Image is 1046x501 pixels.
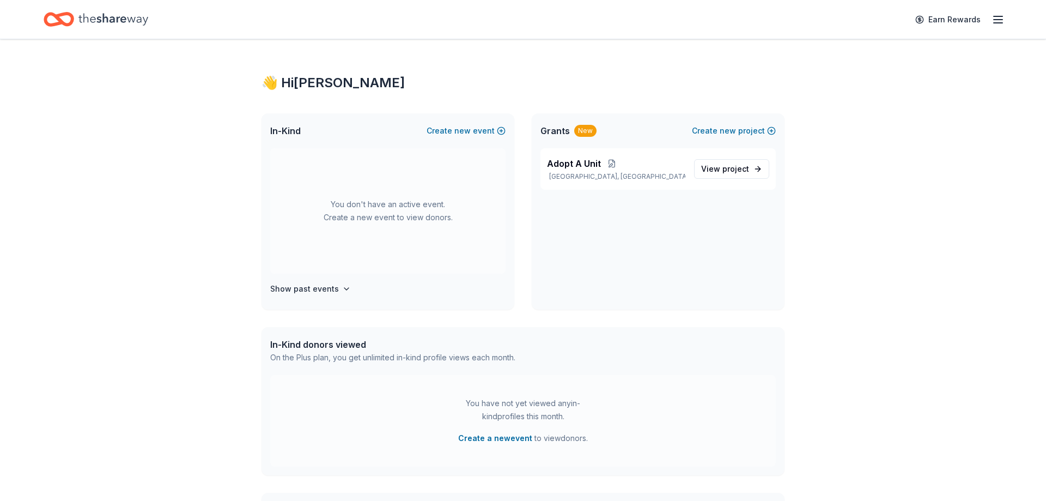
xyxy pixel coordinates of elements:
[270,282,339,295] h4: Show past events
[270,124,301,137] span: In-Kind
[270,351,515,364] div: On the Plus plan, you get unlimited in-kind profile views each month.
[270,148,506,274] div: You don't have an active event. Create a new event to view donors.
[547,157,601,170] span: Adopt A Unit
[261,74,784,92] div: 👋 Hi [PERSON_NAME]
[909,10,987,29] a: Earn Rewards
[458,432,588,445] span: to view donors .
[455,397,591,423] div: You have not yet viewed any in-kind profiles this month.
[701,162,749,176] span: View
[454,124,471,137] span: new
[540,124,570,137] span: Grants
[547,172,685,181] p: [GEOGRAPHIC_DATA], [GEOGRAPHIC_DATA]
[692,124,776,137] button: Createnewproject
[720,124,736,137] span: new
[458,432,532,445] button: Create a newevent
[722,164,749,173] span: project
[694,159,769,179] a: View project
[270,338,515,351] div: In-Kind donors viewed
[270,282,351,295] button: Show past events
[44,7,148,32] a: Home
[574,125,597,137] div: New
[427,124,506,137] button: Createnewevent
